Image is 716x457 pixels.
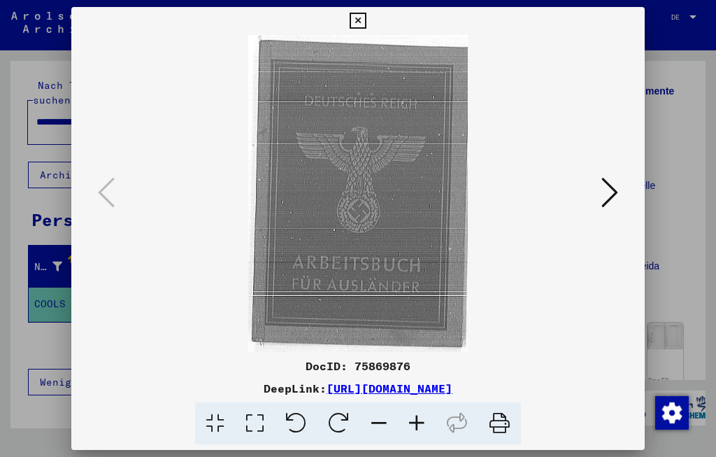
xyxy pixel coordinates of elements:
[654,395,688,429] div: Zustimmung ändern
[71,358,644,374] div: DocID: 75869876
[71,380,644,397] div: DeepLink:
[119,35,596,352] img: 001.jpg
[327,381,452,395] a: [URL][DOMAIN_NAME]
[655,396,689,430] img: Zustimmung ändern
